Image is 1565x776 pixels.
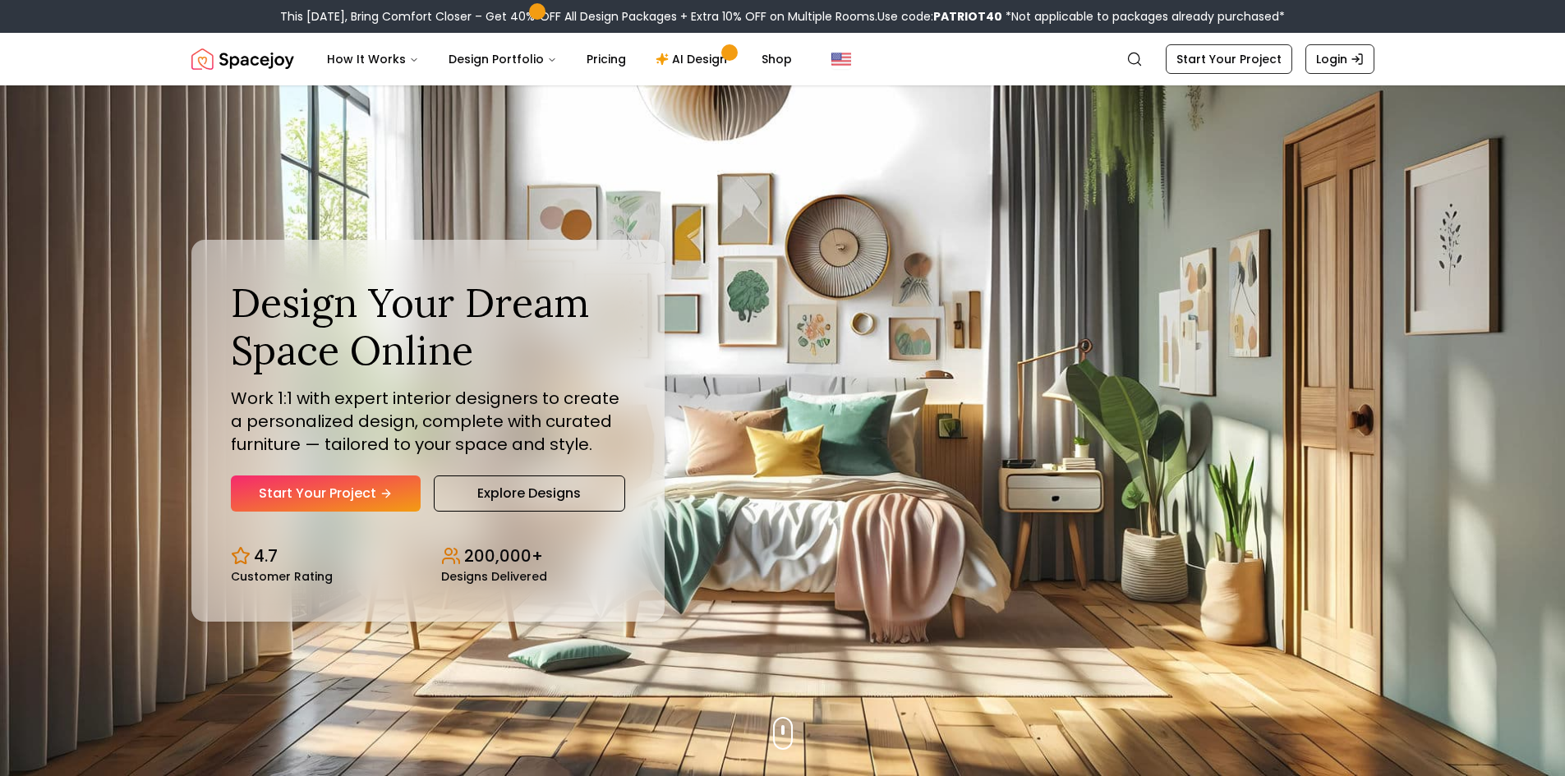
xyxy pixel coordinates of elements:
a: AI Design [642,43,745,76]
small: Customer Rating [231,571,333,582]
div: This [DATE], Bring Comfort Closer – Get 40% OFF All Design Packages + Extra 10% OFF on Multiple R... [280,8,1285,25]
span: Use code: [877,8,1002,25]
h1: Design Your Dream Space Online [231,279,625,374]
p: 200,000+ [464,544,543,567]
a: Shop [748,43,805,76]
span: *Not applicable to packages already purchased* [1002,8,1285,25]
a: Start Your Project [231,475,421,512]
p: Work 1:1 with expert interior designers to create a personalized design, complete with curated fu... [231,387,625,456]
button: Design Portfolio [435,43,570,76]
a: Spacejoy [191,43,294,76]
a: Pricing [573,43,639,76]
small: Designs Delivered [441,571,547,582]
nav: Main [314,43,805,76]
a: Explore Designs [434,475,625,512]
nav: Global [191,33,1374,85]
b: PATRIOT40 [933,8,1002,25]
button: How It Works [314,43,432,76]
img: Spacejoy Logo [191,43,294,76]
a: Login [1305,44,1374,74]
div: Design stats [231,531,625,582]
img: United States [831,49,851,69]
p: 4.7 [254,544,278,567]
a: Start Your Project [1166,44,1292,74]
